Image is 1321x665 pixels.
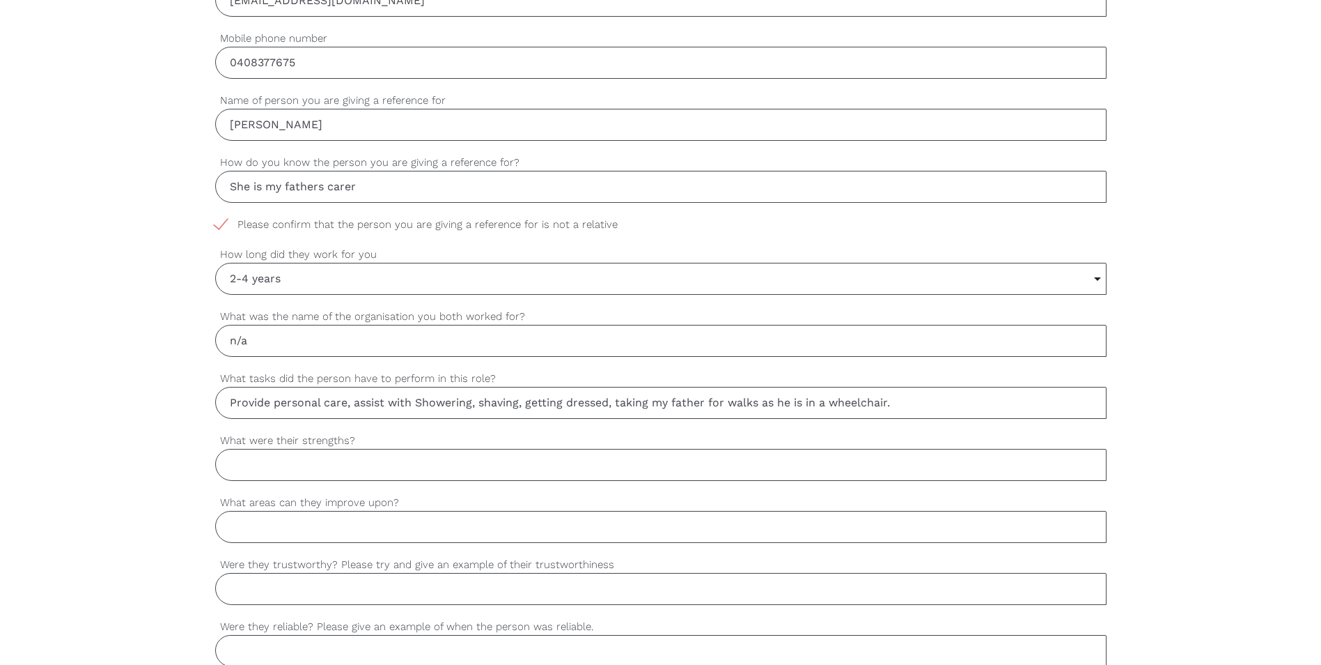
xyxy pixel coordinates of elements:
[215,217,644,233] span: Please confirm that the person you are giving a reference for is not a relative
[215,155,1107,171] label: How do you know the person you are giving a reference for?
[215,93,1107,109] label: Name of person you are giving a reference for
[215,31,1107,47] label: Mobile phone number
[215,433,1107,449] label: What were their strengths?
[215,309,1107,325] label: What was the name of the organisation you both worked for?
[215,557,1107,573] label: Were they trustworthy? Please try and give an example of their trustworthiness
[215,619,1107,635] label: Were they reliable? Please give an example of when the person was reliable.
[215,371,1107,387] label: What tasks did the person have to perform in this role?
[215,247,1107,263] label: How long did they work for you
[215,495,1107,511] label: What areas can they improve upon?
